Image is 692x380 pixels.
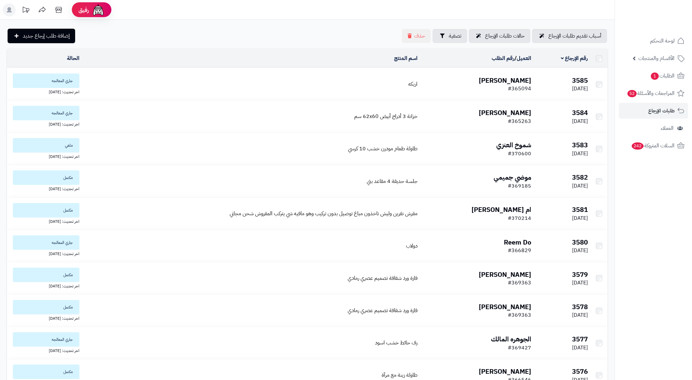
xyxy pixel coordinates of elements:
[572,270,588,279] b: 3579
[13,268,79,282] span: مكتمل
[10,314,79,321] div: اخر تحديث: [DATE]
[17,3,34,18] a: تحديثات المنصة
[348,145,418,153] a: طاولة طعام مودرن خشب 10 كرسي
[375,339,418,347] a: رف حائط خشب اسود
[13,106,79,120] span: جاري المعالجه
[10,120,79,127] div: اخر تحديث: [DATE]
[508,85,531,93] span: #365094
[479,270,531,279] b: [PERSON_NAME]
[627,89,675,98] span: المراجعات والأسئلة
[230,210,418,218] a: مفرش نفرين وليش تاخذون مباغ توصيل بدون تركيب وهو مافيه شي يتركب المفروش شحن مجاني
[572,108,588,118] b: 3584
[632,142,644,150] span: 242
[78,6,89,14] span: رفيق
[647,18,686,32] img: logo-2.png
[572,279,588,287] span: [DATE]
[13,138,79,153] span: ملغي
[485,32,525,40] span: حالات طلبات الإرجاع
[13,300,79,314] span: مكتمل
[402,29,431,43] button: حذف
[13,73,79,88] span: جاري المعالجه
[449,32,461,40] span: تصفية
[619,138,688,154] a: السلات المتروكة242
[492,54,514,62] a: رقم الطلب
[572,247,588,254] span: [DATE]
[517,54,531,62] a: العميل
[638,54,675,63] span: الأقسام والمنتجات
[491,334,531,344] b: الجوهره المالك
[508,214,531,222] span: #370214
[661,124,674,133] span: العملاء
[469,29,530,43] a: حالات طلبات الإرجاع
[650,36,675,45] span: لوحة التحكم
[408,80,418,88] a: اريكه
[572,75,588,85] b: 3585
[13,332,79,347] span: جاري المعالجه
[619,85,688,101] a: المراجعات والأسئلة52
[561,54,588,62] a: رقم الإرجاع
[508,311,531,319] span: #369363
[348,274,418,282] a: فازة ورد شفافة تصميم عصري رمادي
[572,334,588,344] b: 3577
[619,33,688,49] a: لوحة التحكم
[572,214,588,222] span: [DATE]
[572,182,588,190] span: [DATE]
[532,29,607,43] a: أسباب تقديم طلبات الإرجاع
[10,88,79,95] div: اخر تحديث: [DATE]
[10,153,79,160] div: اخر تحديث: [DATE]
[10,185,79,192] div: اخر تحديث: [DATE]
[13,203,79,218] span: مكتمل
[648,106,675,115] span: طلبات الإرجاع
[508,117,531,125] span: #365263
[548,32,601,40] span: أسباب تقديم طلبات الإرجاع
[479,75,531,85] b: [PERSON_NAME]
[572,205,588,215] b: 3581
[572,311,588,319] span: [DATE]
[479,302,531,312] b: [PERSON_NAME]
[619,103,688,119] a: طلبات الإرجاع
[631,141,675,150] span: السلات المتروكة
[508,344,531,352] span: #369427
[10,282,79,289] div: اخر تحديث: [DATE]
[619,120,688,136] a: العملاء
[67,54,79,62] a: الحالة
[420,49,534,68] td: /
[494,172,531,182] b: موضي جميمي
[348,307,418,314] span: فازة ورد شفافة تصميم عصري رمادي
[496,140,531,150] b: شموخ العنزي
[433,29,467,43] button: تصفية
[479,108,531,118] b: [PERSON_NAME]
[382,371,418,379] span: طاولة زينة مع مرآة
[472,205,531,215] b: ام [PERSON_NAME]
[10,347,79,354] div: اخر تحديث: [DATE]
[504,237,531,247] b: Reem Do
[619,68,688,84] a: الطلبات1
[13,170,79,185] span: مكتمل
[572,237,588,247] b: 3580
[572,366,588,376] b: 3576
[23,32,70,40] span: إضافة طلب إرجاع جديد
[479,366,531,376] b: [PERSON_NAME]
[354,112,418,120] a: خزانة 3 أدراج أبيض ‎62x60 سم‏
[572,117,588,125] span: [DATE]
[508,182,531,190] span: #369185
[367,177,418,185] a: جلسة حديقة 4 مقاعد بني
[572,302,588,312] b: 3578
[651,73,659,80] span: 1
[10,218,79,224] div: اخر تحديث: [DATE]
[650,71,675,80] span: الطلبات
[508,247,531,254] span: #366829
[406,242,418,250] a: دولاب
[414,32,425,40] span: حذف
[572,85,588,93] span: [DATE]
[10,250,79,257] div: اخر تحديث: [DATE]
[572,140,588,150] b: 3583
[508,150,531,158] span: #370600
